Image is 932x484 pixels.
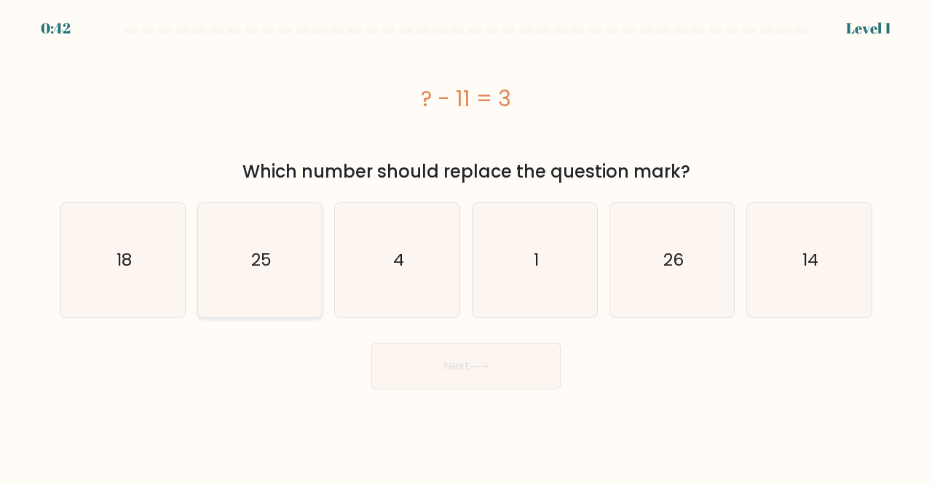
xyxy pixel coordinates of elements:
text: 14 [802,248,818,272]
div: Level 1 [846,17,891,39]
div: ? - 11 = 3 [60,82,872,115]
text: 18 [116,248,131,272]
button: Next [371,343,561,389]
text: 26 [663,248,684,272]
div: Which number should replace the question mark? [68,159,864,185]
text: 4 [393,248,404,272]
text: 1 [533,248,538,272]
div: 0:42 [41,17,71,39]
text: 25 [251,248,272,272]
